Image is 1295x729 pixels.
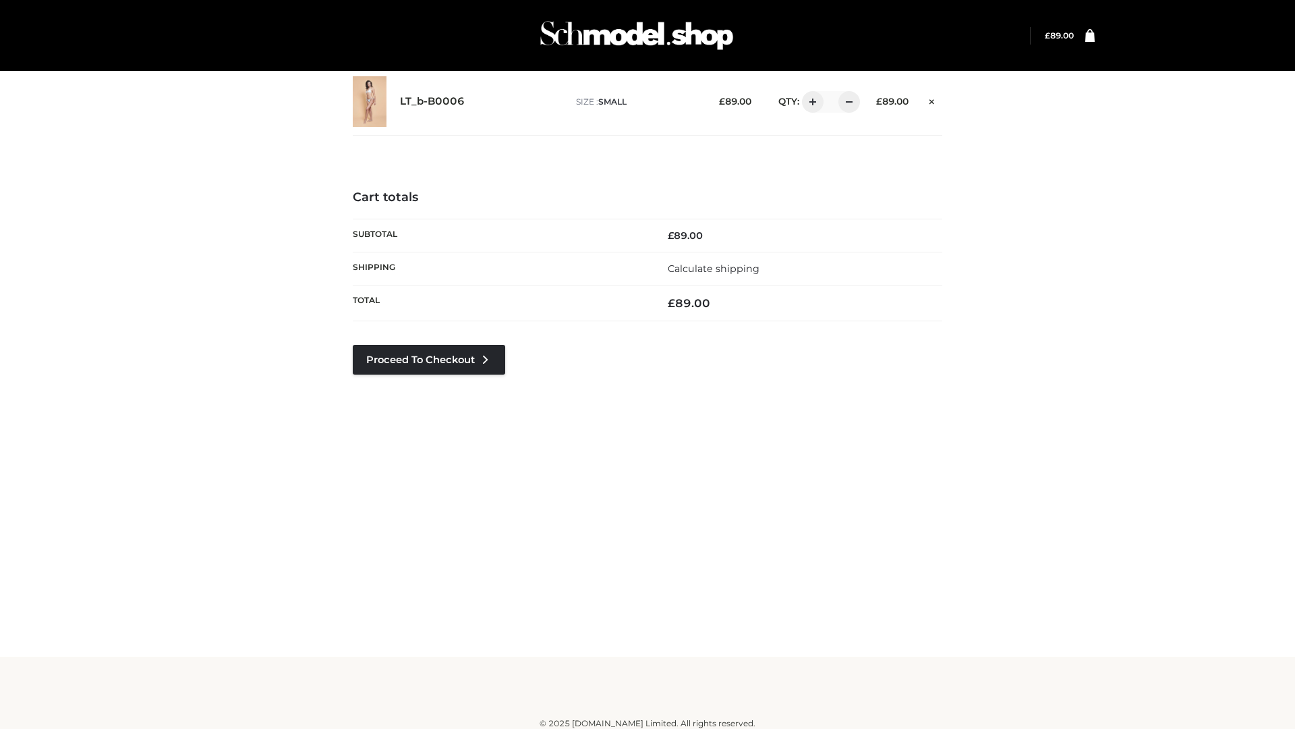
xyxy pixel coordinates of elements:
th: Subtotal [353,219,647,252]
bdi: 89.00 [668,296,710,310]
span: SMALL [598,97,627,107]
span: £ [876,96,882,107]
p: size : [576,96,698,108]
bdi: 89.00 [1045,30,1074,40]
a: Proceed to Checkout [353,345,505,375]
span: £ [668,230,674,242]
a: Remove this item [922,91,942,109]
a: LT_b-B0006 [400,95,465,108]
a: Calculate shipping [668,263,759,275]
img: Schmodel Admin 964 [536,9,738,62]
bdi: 89.00 [876,96,909,107]
th: Shipping [353,252,647,285]
span: £ [668,296,675,310]
div: QTY: [765,91,855,113]
h4: Cart totals [353,190,942,205]
a: £89.00 [1045,30,1074,40]
span: £ [719,96,725,107]
th: Total [353,286,647,321]
span: £ [1045,30,1050,40]
bdi: 89.00 [719,96,751,107]
bdi: 89.00 [668,230,703,242]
